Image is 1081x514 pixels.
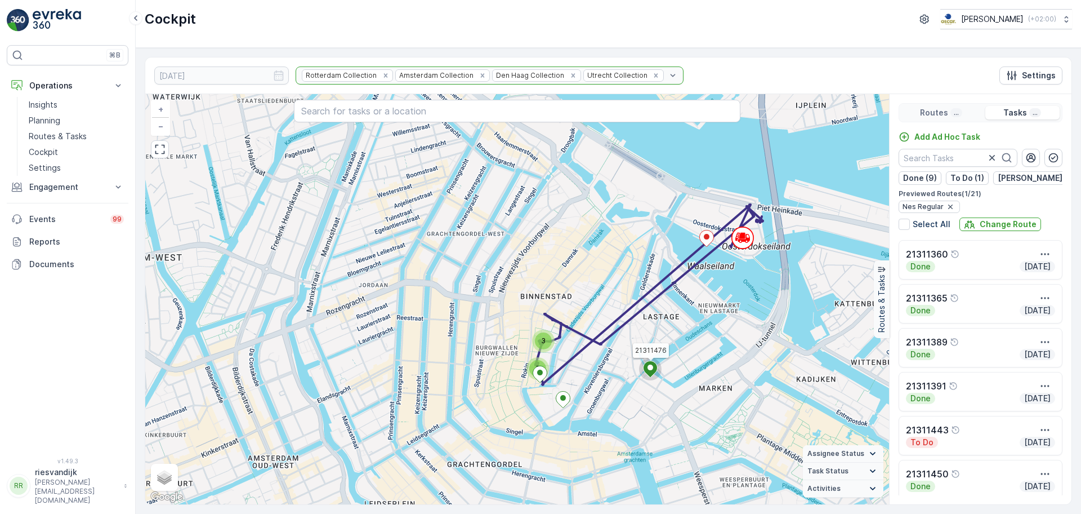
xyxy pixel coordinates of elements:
p: To Do (1) [950,172,984,184]
p: [DATE] [1023,481,1052,492]
span: Activities [807,484,841,493]
span: Task Status [807,467,848,476]
p: riesvandijk [35,467,118,478]
div: Help Tooltip Icon [950,338,959,347]
p: Routes & Tasks [876,275,887,333]
p: 21311389 [906,335,948,349]
p: [DATE] [1023,393,1052,404]
a: Insights [24,97,128,113]
p: Change Route [980,219,1037,230]
span: Nes Regular [903,202,944,211]
div: RR [10,477,28,495]
p: Documents [29,259,124,270]
p: [DATE] [1023,349,1052,360]
p: [DATE] [1023,305,1052,316]
input: Search Tasks [899,149,1017,167]
p: Events [29,214,104,225]
a: Events99 [7,208,128,231]
p: Cockpit [145,10,196,28]
img: logo [7,9,29,32]
p: Cockpit [29,147,58,158]
p: 21311443 [906,423,949,437]
button: [PERSON_NAME](+02:00) [940,9,1072,29]
a: Routes & Tasks [24,128,128,144]
img: basis-logo_rgb2x.png [940,13,957,25]
p: Routes [920,107,948,118]
p: Settings [29,162,61,174]
a: Cockpit [24,144,128,160]
a: Layers [152,465,177,490]
a: Add Ad Hoc Task [899,131,980,143]
span: + [158,104,163,114]
input: Search for tasks or a location [294,100,740,122]
p: [PERSON_NAME][EMAIL_ADDRESS][DOMAIN_NAME] [35,478,118,505]
p: Done [909,393,932,404]
button: Done (9) [899,171,941,185]
p: To Do [909,437,935,448]
p: 21311450 [906,467,949,481]
p: [DATE] [1023,261,1052,272]
span: 5 [536,364,540,373]
button: Settings [999,67,1062,85]
p: 21311360 [906,247,948,261]
p: ⌘B [109,51,120,60]
a: Documents [7,253,128,276]
a: Zoom Out [152,118,169,135]
a: Settings [24,160,128,176]
p: [PERSON_NAME] (2) [998,172,1075,184]
summary: Assignee Status [803,445,883,463]
span: v 1.49.3 [7,458,128,464]
p: Done [909,481,932,492]
p: Settings [1022,70,1056,81]
p: Previewed Routes ( 1 / 21 ) [899,189,1062,198]
div: 3 [532,330,555,352]
span: Assignee Status [807,449,864,458]
p: 99 [113,215,122,224]
p: Done [909,261,932,272]
img: logo_light-DOdMpM7g.png [33,9,81,32]
div: Help Tooltip Icon [949,382,958,391]
p: Planning [29,115,60,126]
p: Select All [913,219,950,230]
div: Help Tooltip Icon [950,250,959,259]
p: [DATE] [1023,437,1052,448]
p: Add Ad Hoc Task [914,131,980,143]
a: Zoom In [152,101,169,118]
summary: Task Status [803,463,883,480]
div: Help Tooltip Icon [950,294,959,303]
p: Operations [29,80,106,91]
p: Reports [29,236,124,247]
img: Google [148,490,185,504]
p: Engagement [29,181,106,193]
div: Help Tooltip Icon [951,469,960,478]
p: 21311391 [906,379,946,393]
p: Insights [29,99,57,110]
a: Reports [7,231,128,253]
p: [PERSON_NAME] [961,14,1024,25]
p: ... [1031,108,1039,117]
p: Tasks [1003,107,1027,118]
span: 3 [541,336,546,345]
button: To Do (1) [946,171,989,185]
div: Help Tooltip Icon [951,426,960,435]
p: Done (9) [903,172,937,184]
p: Routes & Tasks [29,131,87,142]
button: RRriesvandijk[PERSON_NAME][EMAIL_ADDRESS][DOMAIN_NAME] [7,467,128,505]
span: − [158,121,164,131]
div: 5 [526,357,549,380]
p: Done [909,349,932,360]
input: dd/mm/yyyy [154,67,289,85]
button: Engagement [7,176,128,198]
p: 21311365 [906,291,948,305]
a: Open this area in Google Maps (opens a new window) [148,490,185,504]
p: ( +02:00 ) [1028,15,1056,24]
summary: Activities [803,480,883,498]
p: ... [953,108,960,117]
button: Change Route [959,218,1041,231]
a: Planning [24,113,128,128]
p: Done [909,305,932,316]
button: [PERSON_NAME] (2) [993,171,1079,185]
button: Operations [7,74,128,97]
